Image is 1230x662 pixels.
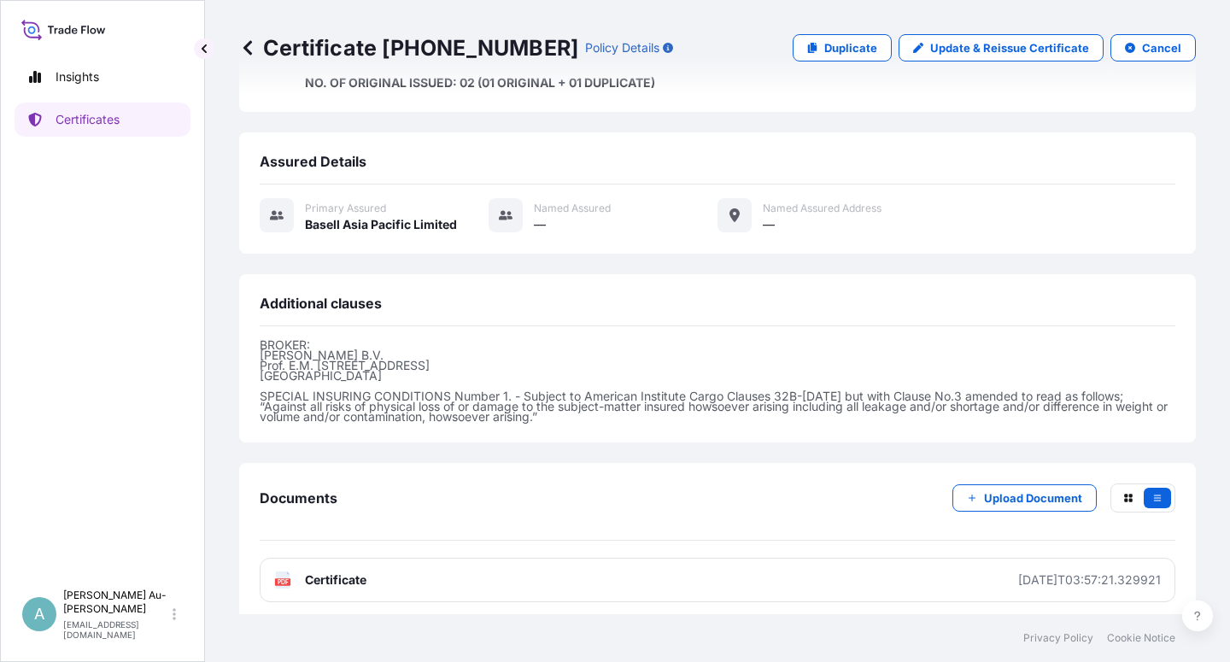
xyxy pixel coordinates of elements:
span: A [34,606,44,623]
button: Upload Document [952,484,1097,512]
text: PDF [278,579,289,585]
a: Cookie Notice [1107,631,1175,645]
span: Named Assured Address [763,202,881,215]
p: BROKER: [PERSON_NAME] B.V. Prof. E.M. [STREET_ADDRESS] [GEOGRAPHIC_DATA] SPECIAL INSURING CONDITI... [260,340,1175,422]
p: Certificate [PHONE_NUMBER] [239,34,578,62]
p: Certificates [56,111,120,128]
span: Certificate [305,571,366,589]
a: PDFCertificate[DATE]T03:57:21.329921 [260,558,1175,602]
p: Insights [56,68,99,85]
span: Primary assured [305,202,386,215]
div: [DATE]T03:57:21.329921 [1018,571,1161,589]
a: Update & Reissue Certificate [899,34,1104,62]
p: Policy Details [585,39,659,56]
p: [PERSON_NAME] Au-[PERSON_NAME] [63,589,169,616]
p: Cancel [1142,39,1181,56]
p: Upload Document [984,489,1082,507]
a: Duplicate [793,34,892,62]
a: Certificates [15,103,190,137]
button: Cancel [1110,34,1196,62]
span: Named Assured [534,202,611,215]
a: Privacy Policy [1023,631,1093,645]
p: [EMAIL_ADDRESS][DOMAIN_NAME] [63,619,169,640]
span: Assured Details [260,153,366,170]
span: — [763,216,775,233]
p: Update & Reissue Certificate [930,39,1089,56]
a: Insights [15,60,190,94]
span: Basell Asia Pacific Limited [305,216,457,233]
span: Documents [260,489,337,507]
span: Additional clauses [260,295,382,312]
span: — [534,216,546,233]
p: Duplicate [824,39,877,56]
